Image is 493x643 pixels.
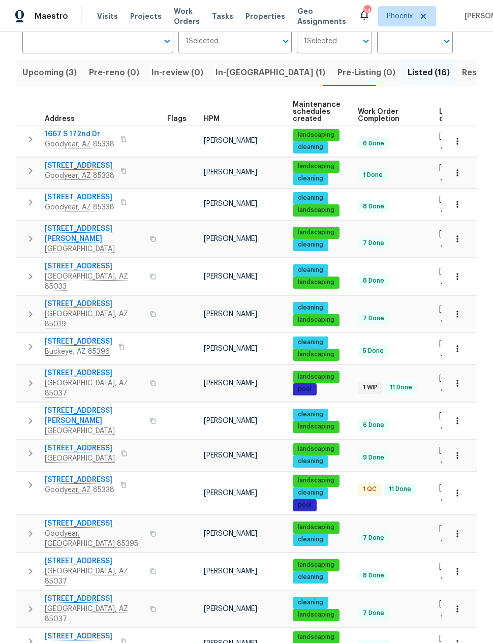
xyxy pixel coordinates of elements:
[359,239,388,248] span: 7 Done
[439,133,460,140] span: [DATE]
[204,417,257,424] span: [PERSON_NAME]
[439,268,460,275] span: [DATE]
[439,196,460,203] span: [DATE]
[294,303,327,312] span: cleaning
[359,314,388,323] span: 7 Done
[294,206,338,215] span: landscaping
[204,169,257,176] span: [PERSON_NAME]
[439,563,460,570] span: [DATE]
[408,66,450,80] span: Listed (16)
[160,34,174,48] button: Open
[297,6,346,26] span: Geo Assignments
[204,115,220,123] span: HPM
[204,530,257,537] span: [PERSON_NAME]
[359,383,382,392] span: 1 WIP
[439,340,460,347] span: [DATE]
[97,11,118,21] span: Visits
[204,489,257,497] span: [PERSON_NAME]
[151,66,203,80] span: In-review (0)
[294,535,327,544] span: cleaning
[294,266,327,274] span: cleaning
[204,235,257,242] span: [PERSON_NAME]
[294,561,338,569] span: landscaping
[35,11,68,21] span: Maestro
[294,422,338,431] span: landscaping
[359,347,388,355] span: 5 Done
[245,11,285,21] span: Properties
[294,598,327,607] span: cleaning
[439,375,460,382] span: [DATE]
[294,278,338,287] span: landscaping
[215,66,325,80] span: In-[GEOGRAPHIC_DATA] (1)
[294,573,327,581] span: cleaning
[294,162,338,171] span: landscaping
[294,338,327,347] span: cleaning
[294,143,327,151] span: cleaning
[204,605,257,613] span: [PERSON_NAME]
[386,383,416,392] span: 11 Done
[204,200,257,207] span: [PERSON_NAME]
[279,34,293,48] button: Open
[294,633,338,641] span: landscaping
[359,609,388,618] span: 7 Done
[204,137,257,144] span: [PERSON_NAME]
[358,108,422,123] span: Work Order Completion
[204,311,257,318] span: [PERSON_NAME]
[294,488,327,497] span: cleaning
[439,447,460,454] span: [DATE]
[359,277,388,285] span: 8 Done
[359,453,388,462] span: 9 Done
[204,273,257,280] span: [PERSON_NAME]
[439,525,460,532] span: [DATE]
[167,115,187,123] span: Flags
[439,164,460,171] span: [DATE]
[204,568,257,575] span: [PERSON_NAME]
[359,534,388,542] span: 7 Done
[359,139,388,148] span: 6 Done
[89,66,139,80] span: Pre-reno (0)
[204,452,257,459] span: [PERSON_NAME]
[174,6,200,26] span: Work Orders
[186,37,219,46] span: 1 Selected
[363,6,371,16] div: 24
[45,115,75,123] span: Address
[204,380,257,387] span: [PERSON_NAME]
[439,230,460,237] span: [DATE]
[387,11,413,21] span: Phoenix
[294,174,327,183] span: cleaning
[294,228,338,237] span: landscaping
[294,501,316,509] span: pool
[294,476,338,485] span: landscaping
[359,171,387,179] span: 1 Done
[294,610,338,619] span: landscaping
[359,571,388,580] span: 8 Done
[385,485,415,494] span: 11 Done
[337,66,395,80] span: Pre-Listing (0)
[359,202,388,211] span: 8 Done
[294,523,338,532] span: landscaping
[439,305,460,313] span: [DATE]
[294,385,316,393] span: pool
[22,66,77,80] span: Upcoming (3)
[439,108,456,123] span: List date
[212,13,233,20] span: Tasks
[359,421,388,430] span: 6 Done
[439,635,460,642] span: [DATE]
[130,11,162,21] span: Projects
[294,410,327,419] span: cleaning
[204,345,257,352] span: [PERSON_NAME]
[440,34,454,48] button: Open
[359,485,381,494] span: 1 QC
[293,101,341,123] span: Maintenance schedules created
[439,412,460,419] span: [DATE]
[439,484,460,492] span: [DATE]
[294,373,338,381] span: landscaping
[359,34,373,48] button: Open
[294,194,327,202] span: cleaning
[294,131,338,139] span: landscaping
[304,37,337,46] span: 1 Selected
[294,316,338,324] span: landscaping
[294,445,338,453] span: landscaping
[294,350,338,359] span: landscaping
[294,240,327,249] span: cleaning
